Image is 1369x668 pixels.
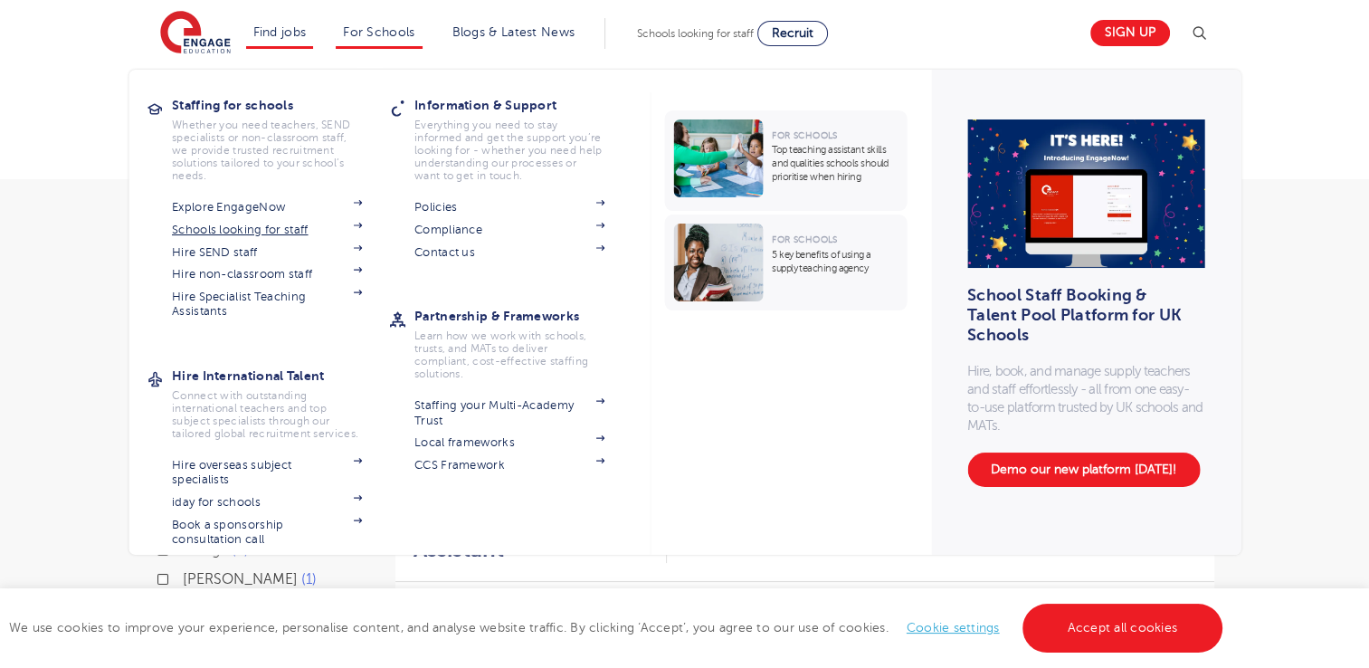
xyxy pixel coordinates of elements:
a: Recruit [757,21,828,46]
a: Local frameworks [414,435,604,450]
p: Everything you need to stay informed and get the support you’re looking for - whether you need he... [414,119,604,182]
span: For Schools [772,234,837,244]
a: Cookie settings [907,621,1000,635]
a: iday for schools [172,495,362,510]
a: Staffing your Multi-Academy Trust [414,398,604,428]
a: Book a sponsorship consultation call [172,518,362,548]
a: Accept all cookies [1022,604,1223,653]
a: Staffing for schoolsWhether you need teachers, SEND specialists or non-classroom staff, we provid... [172,92,389,182]
span: [PERSON_NAME] [183,571,298,587]
p: Connect with outstanding international teachers and top subject specialists through our tailored ... [172,389,362,440]
p: Top teaching assistant skills and qualities schools should prioritise when hiring [772,143,898,184]
a: Information & SupportEverything you need to stay informed and get the support you’re looking for ... [414,92,632,182]
span: Schools looking for staff [637,27,754,40]
span: 1 [301,571,317,587]
p: Hire, book, and manage supply teachers and staff effortlessly - all from one easy-to-use platform... [967,362,1204,434]
h3: School Staff Booking & Talent Pool Platform for UK Schools [967,295,1193,335]
a: For Schools5 key benefits of using a supply teaching agency [664,215,911,310]
a: Hire SEND staff [172,245,362,260]
input: [PERSON_NAME] 1 [183,571,195,583]
a: For SchoolsTop teaching assistant skills and qualities schools should prioritise when hiring [664,110,911,211]
a: Explore EngageNow [172,200,362,215]
p: Learn how we work with schools, trusts, and MATs to deliver compliant, cost-effective staffing so... [414,329,604,380]
a: Hire overseas subject specialists [172,458,362,488]
a: Hire International TalentConnect with outstanding international teachers and top subject speciali... [172,363,389,440]
a: Schools looking for staff [172,223,362,237]
a: Contact us [414,245,604,260]
span: For Schools [772,130,837,140]
h3: Information & Support [414,92,632,118]
p: 5 key benefits of using a supply teaching agency [772,248,898,275]
a: Policies [414,200,604,215]
h3: Partnership & Frameworks [414,303,632,329]
a: For Schools [343,25,414,39]
a: Blogs & Latest News [452,25,575,39]
a: Hire Specialist Teaching Assistants [172,290,362,320]
h3: Staffing for schools [172,92,389,118]
a: CCS Framework [414,458,604,472]
a: Find jobs [253,25,307,39]
a: Compliance [414,223,604,237]
h3: Hire International Talent [172,363,389,388]
a: Partnership & FrameworksLearn how we work with schools, trusts, and MATs to deliver compliant, co... [414,303,632,380]
p: Whether you need teachers, SEND specialists or non-classroom staff, we provide trusted recruitmen... [172,119,362,182]
span: We use cookies to improve your experience, personalise content, and analyse website traffic. By c... [9,621,1227,635]
a: Demo our new platform [DATE]! [967,453,1200,487]
span: Recruit [772,26,813,40]
img: Engage Education [160,11,231,56]
a: Hire non-classroom staff [172,267,362,282]
a: Sign up [1090,20,1170,46]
